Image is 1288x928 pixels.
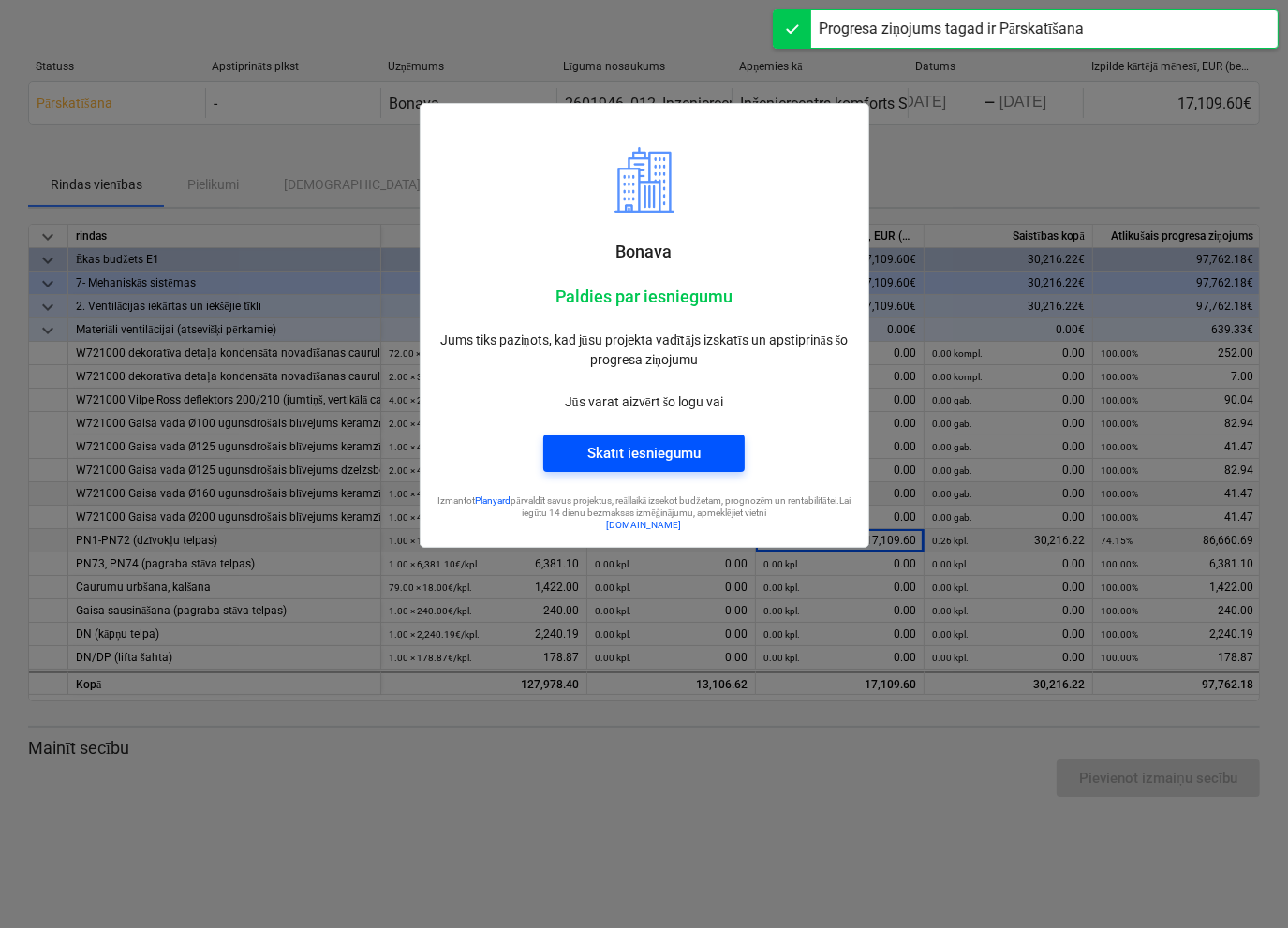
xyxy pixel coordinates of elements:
[436,392,853,412] p: Jūs varat aizvērt šo logu vai
[819,18,1084,40] div: Progresa ziņojums tagad ir Pārskatīšana
[436,331,853,370] p: Jums tiks paziņots, kad jūsu projekta vadītājs izskatīs un apstiprinās šo progresa ziņojumu
[436,286,853,308] p: Paldies par iesniegumu
[543,435,745,472] button: Skatīt iesniegumu
[436,494,853,520] p: Izmantot pārvaldīt savus projektus, reāllaikā izsekot budžetam, prognozēm un rentabilitātei. Lai ...
[587,441,701,465] div: Skatīt iesniegumu
[607,520,682,530] a: [DOMAIN_NAME]
[436,241,853,263] p: Bonava
[475,495,511,506] a: Planyard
